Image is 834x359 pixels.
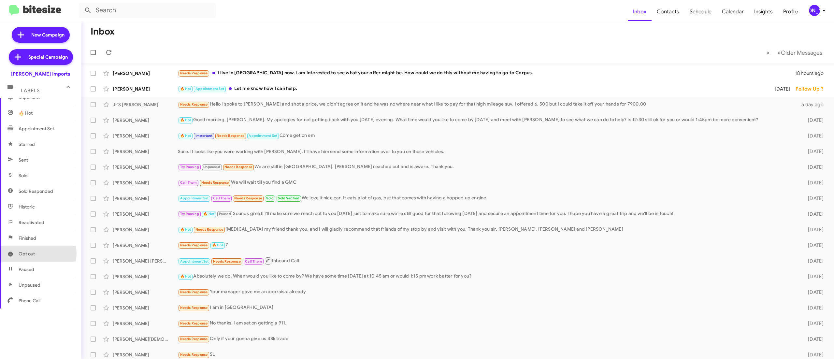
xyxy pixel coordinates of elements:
div: 18 hours ago [795,70,829,77]
div: Good morning, [PERSON_NAME]. My apologies for not getting back with you [DATE] evening. What time... [178,116,796,124]
div: No thanks, I am set on getting a 911. [178,320,796,327]
span: Appointment Set [195,87,224,91]
div: Only if your gonna give us 48k trade [178,335,796,343]
a: Contacts [652,2,684,21]
span: Unpaused [19,282,40,288]
a: Profile [778,2,803,21]
div: Jr'S [PERSON_NAME] [113,101,178,108]
button: Previous [762,46,774,59]
input: Search [79,3,216,18]
div: [PERSON_NAME] [113,133,178,139]
div: SL [178,351,796,358]
a: Inbox [628,2,652,21]
span: Try Pausing [180,212,199,216]
div: Your manager gave me an appraisal already [178,288,796,296]
span: Historic [19,204,35,210]
div: [DATE] [796,242,829,249]
div: [DATE] [796,133,829,139]
div: Follow Up ? [796,86,829,92]
div: [DATE] [796,352,829,358]
div: [PERSON_NAME] [113,242,178,249]
div: Inbound Call [178,257,796,265]
span: Try Pausing [180,165,199,169]
button: [PERSON_NAME] [803,5,827,16]
span: Needs Response [224,165,252,169]
span: Special Campaign [28,54,68,60]
div: [PERSON_NAME][DEMOGRAPHIC_DATA] [113,336,178,342]
span: Sent [19,157,28,163]
span: 🔥 Hot [19,110,33,116]
span: 🔥 Hot [180,274,191,279]
div: [DATE] [796,289,829,295]
span: Needs Response [234,196,262,200]
span: Opt out [19,251,35,257]
span: 🔥 Hot [212,243,223,247]
div: [DATE] [796,179,829,186]
div: We will wait till you find a GMC [178,179,796,186]
span: Needs Response [180,306,208,310]
div: [PERSON_NAME] [113,352,178,358]
div: I am in [GEOGRAPHIC_DATA] [178,304,796,311]
span: New Campaign [31,32,65,38]
span: Sold Verified [278,196,299,200]
div: [DATE] [796,320,829,327]
a: Insights [749,2,778,21]
span: Appointment Set [180,259,209,264]
span: Reactivated [19,219,44,226]
div: [PERSON_NAME] [809,5,820,16]
div: Absolutely we do. When would you like to come by? We have some time [DATE] at 10:45 am or would 1... [178,273,796,280]
span: Needs Response [195,227,223,232]
span: Call Them [180,180,197,185]
span: Sold [19,172,28,179]
span: Unpaused [203,165,220,169]
span: Calendar [717,2,749,21]
span: Appointment Set [180,196,209,200]
span: Needs Response [180,337,208,341]
a: Schedule [684,2,717,21]
div: Sounds great! I'll make sure we reach out to you [DATE] just to make sure we're still good for th... [178,210,796,218]
div: [DATE] [796,258,829,264]
div: [PERSON_NAME] [113,117,178,123]
span: Needs Response [180,102,208,107]
div: [PERSON_NAME] [113,70,178,77]
a: New Campaign [12,27,70,43]
span: 🔥 Hot [180,134,191,138]
div: [PERSON_NAME] [113,195,178,202]
div: [DATE] [796,336,829,342]
span: Needs Response [180,321,208,325]
div: [DATE] [796,273,829,280]
span: Sold [266,196,274,200]
div: [PERSON_NAME] [113,211,178,217]
span: Needs Response [180,290,208,294]
span: 🔥 Hot [203,212,214,216]
div: 7 [178,241,796,249]
nav: Page navigation example [763,46,826,59]
div: a day ago [796,101,829,108]
div: [PERSON_NAME] Imports [11,71,70,77]
div: [PERSON_NAME] [113,179,178,186]
span: Needs Response [201,180,229,185]
div: [DATE] [764,86,796,92]
span: Important [195,134,212,138]
div: [DATE] [796,211,829,217]
span: Call Them [213,196,230,200]
span: Sold Responded [19,188,53,194]
span: Paused [219,212,231,216]
div: Come get on em [178,132,796,139]
div: [PERSON_NAME] [113,305,178,311]
h1: Inbox [91,26,115,37]
span: Needs Response [180,71,208,75]
span: Labels [21,88,40,93]
div: I live in [GEOGRAPHIC_DATA] now. I am interested to see what your offer might be. How could we do... [178,69,795,77]
a: Special Campaign [9,49,73,65]
div: [DATE] [796,195,829,202]
div: We are still in [GEOGRAPHIC_DATA]. [PERSON_NAME] reached out and is aware. Thank you. [178,163,796,171]
span: Needs Response [180,243,208,247]
span: Starred [19,141,35,148]
span: Older Messages [781,49,822,56]
div: [MEDICAL_DATA] my friend thank you, and I will gladly recommend that friends of my stop by and vi... [178,226,796,233]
